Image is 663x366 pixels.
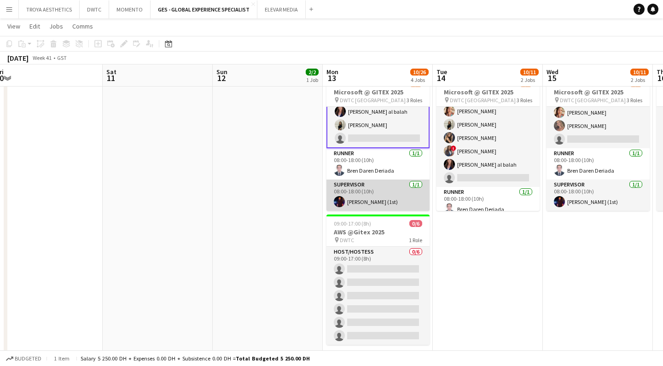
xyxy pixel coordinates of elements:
div: 2 Jobs [521,76,538,83]
app-job-card: 08:00-18:00 (10h)8/9Microsoft @ GITEX 2025 DWTC [GEOGRAPHIC_DATA]3 RolesHost/Hostess6/708:00-18:0... [436,75,540,211]
div: 2 Jobs [631,76,648,83]
app-card-role: Runner1/108:00-18:00 (10h)Bren Daren Deriada [326,148,430,180]
a: Jobs [46,20,67,32]
app-card-role: Supervisor1/108:00-18:00 (10h)[PERSON_NAME] (1st) [326,180,430,211]
h3: AWS @Gitex 2025 [326,228,430,236]
h3: Microsoft @ GITEX 2025 [547,88,650,96]
div: 1 Job [306,76,318,83]
span: Edit [29,22,40,30]
span: Week 41 [30,54,53,61]
span: 1 item [51,355,73,362]
span: DWTC [GEOGRAPHIC_DATA] [560,97,626,104]
span: 09:00-17:00 (8h) [334,220,371,227]
button: GES - GLOBAL EXPERIENCE SPECIALIST [151,0,257,18]
span: DWTC [GEOGRAPHIC_DATA] [450,97,516,104]
span: Comms [72,22,93,30]
app-card-role: Supervisor1/108:00-18:00 (10h)[PERSON_NAME] (1st) [547,180,650,211]
app-card-role: Host/Hostess6/708:00-18:00 (10h)[PERSON_NAME][PERSON_NAME][PERSON_NAME][PERSON_NAME]![PERSON_NAME... [436,76,540,187]
span: Sun [216,68,227,76]
div: GST [57,54,67,61]
a: Comms [69,20,97,32]
button: TROYA AESTHETICS [19,0,80,18]
span: 15 [545,73,558,83]
div: 4 Jobs [411,76,428,83]
div: [DATE] [7,53,29,63]
span: Budgeted [15,355,41,362]
span: DWTC [GEOGRAPHIC_DATA] [340,97,406,104]
span: 12 [215,73,227,83]
span: 3 Roles [517,97,532,104]
app-card-role: Runner1/108:00-18:00 (10h)Bren Daren Deriada [436,187,540,218]
span: View [7,22,20,30]
span: 10/11 [630,69,649,76]
span: DWTC [340,237,354,244]
div: Salary 5 250.00 DH + Expenses 0.00 DH + Subsistence 0.00 DH = [81,355,310,362]
span: Wed [547,68,558,76]
app-job-card: 08:00-18:00 (10h)8/9Microsoft @ GITEX 2025 DWTC [GEOGRAPHIC_DATA]3 Roles[PERSON_NAME][PERSON_NAME... [326,75,430,211]
span: 13 [325,73,338,83]
h3: Microsoft @ GITEX 2025 [436,88,540,96]
span: 1 Role [409,237,422,244]
span: 10/26 [410,69,429,76]
a: View [4,20,24,32]
span: 0/6 [409,220,422,227]
span: 2/2 [306,69,319,76]
span: 3 Roles [407,97,422,104]
span: 11 [105,73,116,83]
span: Jobs [49,22,63,30]
app-card-role: Host/Hostess0/609:00-17:00 (8h) [326,247,430,345]
span: Sat [106,68,116,76]
app-job-card: 08:00-18:00 (10h)8/9Microsoft @ GITEX 2025 DWTC [GEOGRAPHIC_DATA]3 Roles[PERSON_NAME][PERSON_NAME... [547,75,650,211]
button: Budgeted [5,354,43,364]
span: 10/11 [520,69,539,76]
span: Total Budgeted 5 250.00 DH [236,355,310,362]
button: DWTC [80,0,109,18]
app-job-card: 09:00-17:00 (8h)0/6AWS @Gitex 2025 DWTC1 RoleHost/Hostess0/609:00-17:00 (8h) [326,215,430,345]
button: MOMENTO [109,0,151,18]
a: Edit [26,20,44,32]
span: Mon [326,68,338,76]
span: 14 [435,73,447,83]
button: ELEVAR MEDIA [257,0,306,18]
h3: Microsoft @ GITEX 2025 [326,88,430,96]
span: Tue [436,68,447,76]
app-card-role: Runner1/108:00-18:00 (10h)Bren Daren Deriada [547,148,650,180]
span: ! [451,145,456,151]
span: 3 Roles [627,97,642,104]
